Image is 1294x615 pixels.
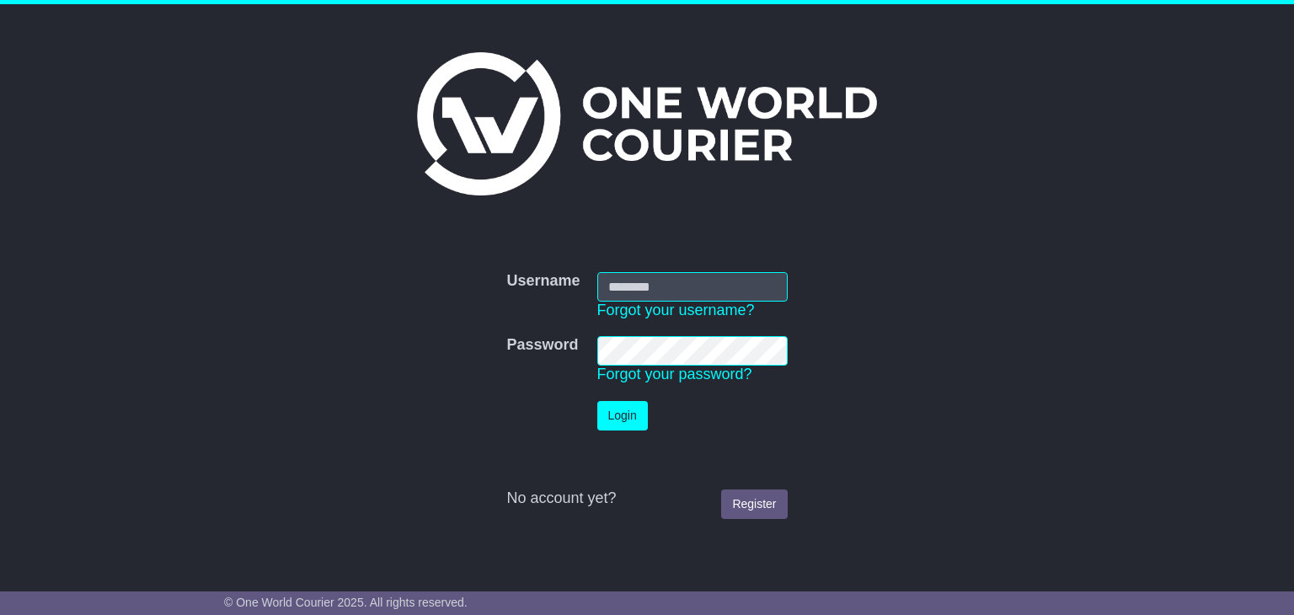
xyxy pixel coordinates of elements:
[506,272,580,291] label: Username
[597,302,755,318] a: Forgot your username?
[721,489,787,519] a: Register
[224,596,468,609] span: © One World Courier 2025. All rights reserved.
[506,336,578,355] label: Password
[597,366,752,382] a: Forgot your password?
[597,401,648,430] button: Login
[417,52,877,195] img: One World
[506,489,787,508] div: No account yet?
